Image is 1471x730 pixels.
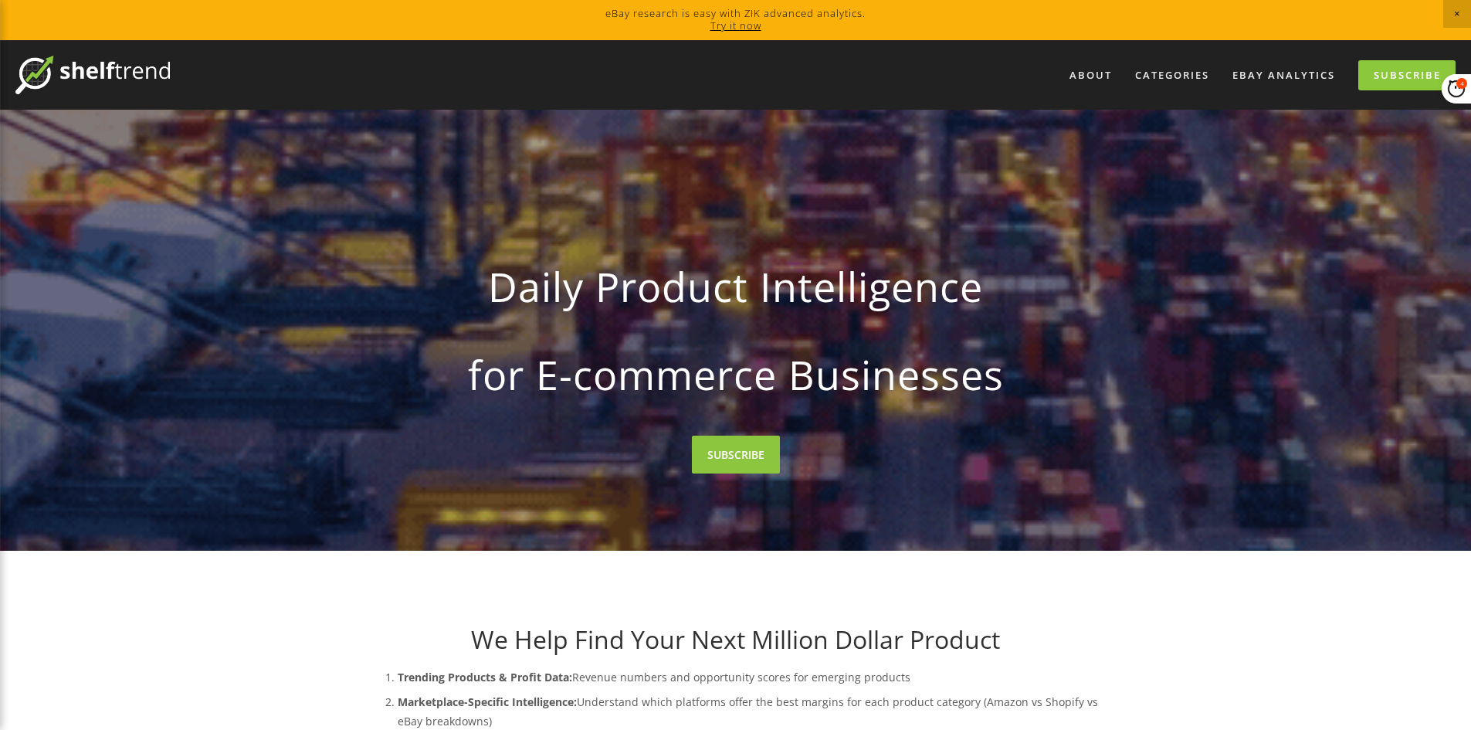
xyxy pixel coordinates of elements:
[1059,63,1122,88] a: About
[398,670,572,684] strong: Trending Products & Profit Data:
[710,19,761,32] a: Try it now
[15,56,170,94] img: ShelfTrend
[367,625,1105,654] h1: We Help Find Your Next Million Dollar Product
[398,694,577,709] strong: Marketplace-Specific Intelligence:
[1125,63,1219,88] div: Categories
[692,436,780,474] a: SUBSCRIBE
[1222,63,1345,88] a: eBay Analytics
[391,338,1080,411] strong: for E-commerce Businesses
[398,667,1105,687] p: Revenue numbers and opportunity scores for emerging products
[391,250,1080,323] strong: Daily Product Intelligence
[1358,60,1456,90] a: Subscribe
